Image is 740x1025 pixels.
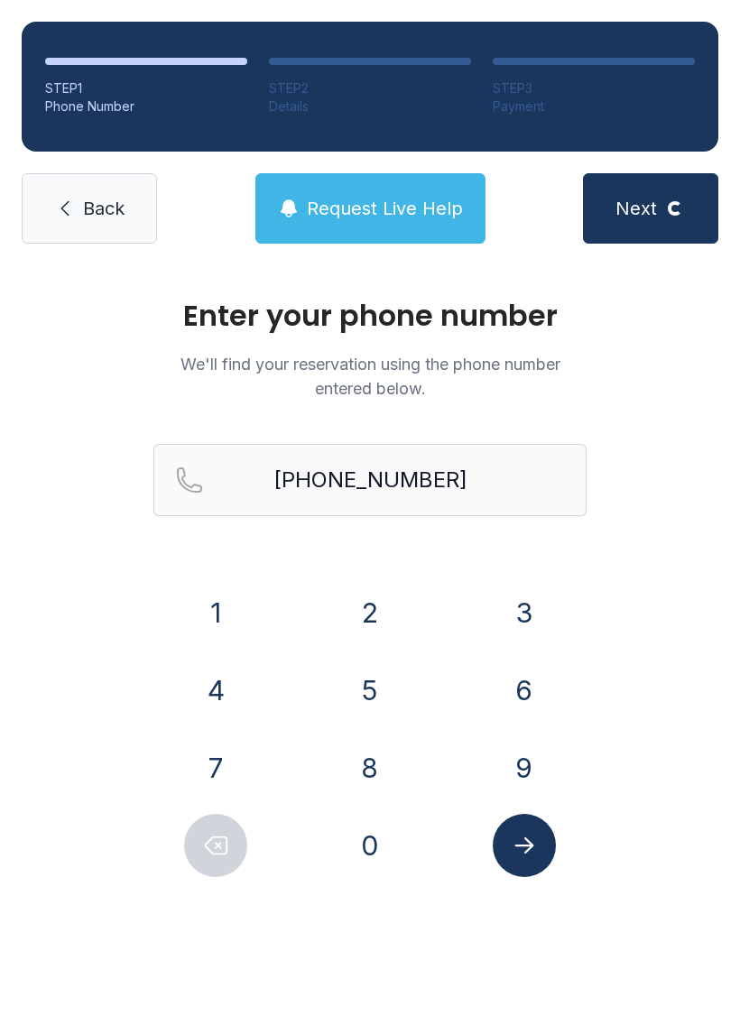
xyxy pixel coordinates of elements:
[153,352,587,401] p: We'll find your reservation using the phone number entered below.
[45,97,247,115] div: Phone Number
[493,659,556,722] button: 6
[83,196,125,221] span: Back
[153,444,587,516] input: Reservation phone number
[153,301,587,330] h1: Enter your phone number
[269,79,471,97] div: STEP 2
[184,659,247,722] button: 4
[493,736,556,799] button: 9
[615,196,657,221] span: Next
[338,736,402,799] button: 8
[184,736,247,799] button: 7
[493,97,695,115] div: Payment
[338,814,402,877] button: 0
[338,581,402,644] button: 2
[307,196,463,221] span: Request Live Help
[184,814,247,877] button: Delete number
[493,79,695,97] div: STEP 3
[493,581,556,644] button: 3
[184,581,247,644] button: 1
[45,79,247,97] div: STEP 1
[493,814,556,877] button: Submit lookup form
[269,97,471,115] div: Details
[338,659,402,722] button: 5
